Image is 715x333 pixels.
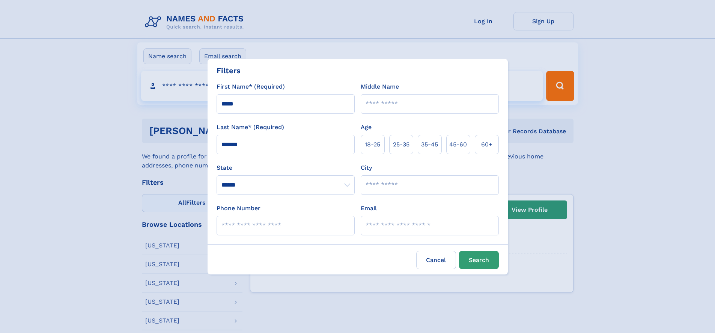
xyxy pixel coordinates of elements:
[217,163,355,172] label: State
[421,140,438,149] span: 35‑45
[416,251,456,269] label: Cancel
[361,204,377,213] label: Email
[217,65,241,76] div: Filters
[481,140,492,149] span: 60+
[459,251,499,269] button: Search
[361,82,399,91] label: Middle Name
[449,140,467,149] span: 45‑60
[217,123,284,132] label: Last Name* (Required)
[217,204,260,213] label: Phone Number
[365,140,380,149] span: 18‑25
[361,163,372,172] label: City
[361,123,372,132] label: Age
[217,82,285,91] label: First Name* (Required)
[393,140,409,149] span: 25‑35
